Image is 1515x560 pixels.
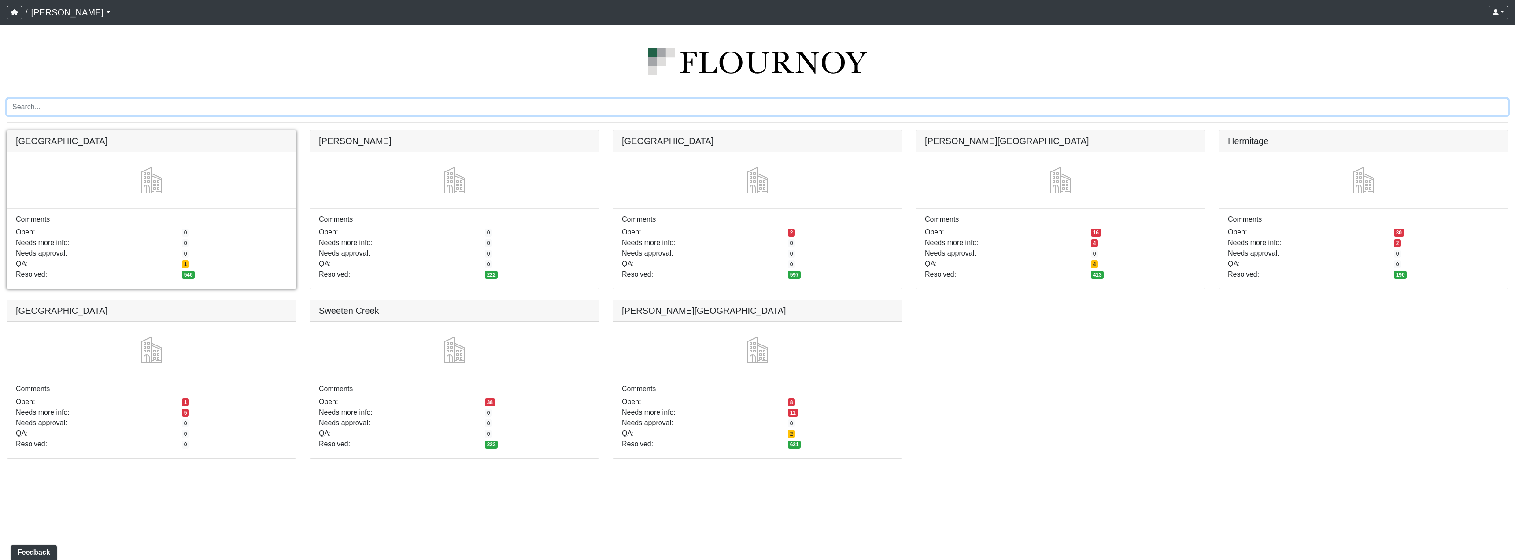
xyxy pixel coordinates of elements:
iframe: Ybug feedback widget [7,542,59,560]
input: Search [7,99,1508,115]
span: / [22,4,31,21]
a: [PERSON_NAME] [31,4,111,21]
img: logo [7,48,1508,75]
